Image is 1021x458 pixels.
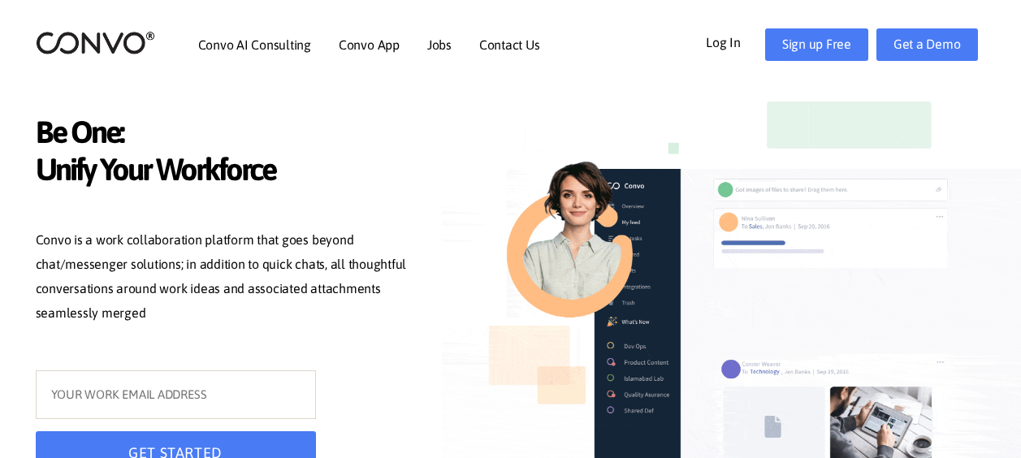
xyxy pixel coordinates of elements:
[765,28,868,61] a: Sign up Free
[36,30,155,55] img: logo_2.png
[198,38,311,51] a: Convo AI Consulting
[427,38,452,51] a: Jobs
[706,28,765,54] a: Log In
[36,228,417,329] p: Convo is a work collaboration platform that goes beyond chat/messenger solutions; in addition to ...
[339,38,400,51] a: Convo App
[876,28,978,61] a: Get a Demo
[36,370,316,419] input: YOUR WORK EMAIL ADDRESS
[36,114,417,155] span: Be One:
[36,151,417,192] span: Unify Your Workforce
[479,38,540,51] a: Contact Us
